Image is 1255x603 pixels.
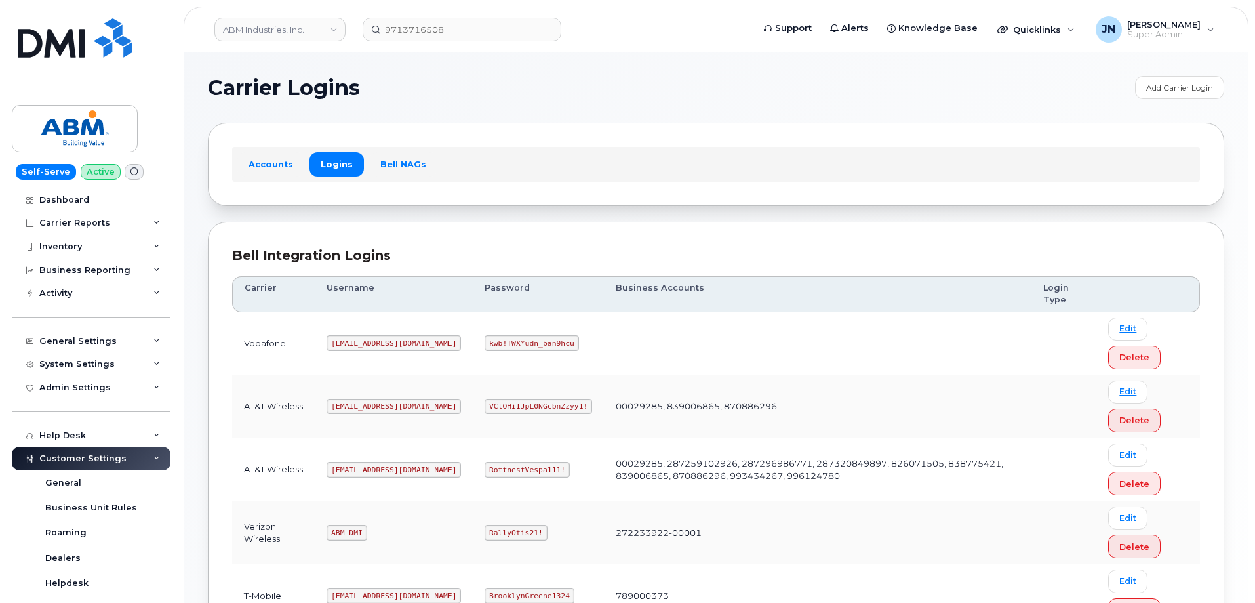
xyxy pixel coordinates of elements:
th: Password [473,276,604,312]
a: Logins [309,152,364,176]
code: [EMAIL_ADDRESS][DOMAIN_NAME] [327,335,461,351]
td: Verizon Wireless [232,501,315,564]
a: Edit [1108,570,1147,593]
td: AT&T Wireless [232,438,315,501]
button: Delete [1108,472,1161,495]
a: Edit [1108,507,1147,530]
th: Business Accounts [604,276,1031,312]
button: Delete [1108,535,1161,558]
code: [EMAIL_ADDRESS][DOMAIN_NAME] [327,399,461,415]
td: 272233922-00001 [604,501,1031,564]
th: Username [315,276,473,312]
code: VClOHiIJpL0NGcbnZzyy1! [485,399,592,415]
a: Edit [1108,318,1147,341]
td: AT&T Wireless [232,375,315,438]
a: Bell NAGs [369,152,437,176]
span: Delete [1119,351,1149,364]
a: Edit [1108,444,1147,467]
span: Delete [1119,414,1149,426]
code: [EMAIL_ADDRESS][DOMAIN_NAME] [327,462,461,478]
a: Add Carrier Login [1135,76,1224,99]
a: Edit [1108,381,1147,404]
code: RallyOtis21! [485,525,547,541]
td: 00029285, 287259102926, 287296986771, 287320849897, 826071505, 838775421, 839006865, 870886296, 9... [604,438,1031,501]
th: Carrier [232,276,315,312]
span: Carrier Logins [208,78,360,98]
button: Delete [1108,346,1161,369]
code: RottnestVespa111! [485,462,570,478]
span: Delete [1119,541,1149,553]
td: 00029285, 839006865, 870886296 [604,375,1031,438]
td: Vodafone [232,312,315,375]
code: kwb!TWX*udn_ban9hcu [485,335,578,351]
code: ABM_DMI [327,525,367,541]
div: Bell Integration Logins [232,246,1200,265]
button: Delete [1108,409,1161,432]
a: Accounts [237,152,304,176]
span: Delete [1119,478,1149,490]
th: Login Type [1031,276,1096,312]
